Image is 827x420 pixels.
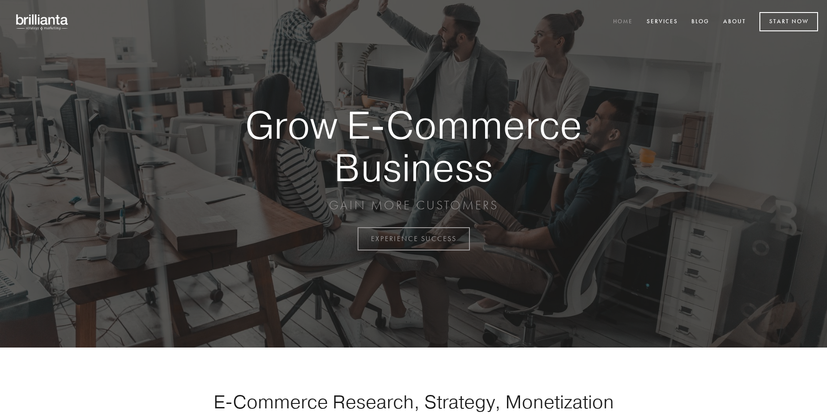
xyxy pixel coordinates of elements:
strong: Grow E-Commerce Business [214,104,613,188]
a: About [717,15,752,30]
a: Services [641,15,684,30]
a: Blog [686,15,715,30]
img: brillianta - research, strategy, marketing [9,9,76,35]
a: Start Now [759,12,818,31]
h1: E-Commerce Research, Strategy, Monetization [185,390,642,413]
a: EXPERIENCE SUCCESS [358,227,470,250]
a: Home [607,15,639,30]
p: GAIN MORE CUSTOMERS [214,197,613,213]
